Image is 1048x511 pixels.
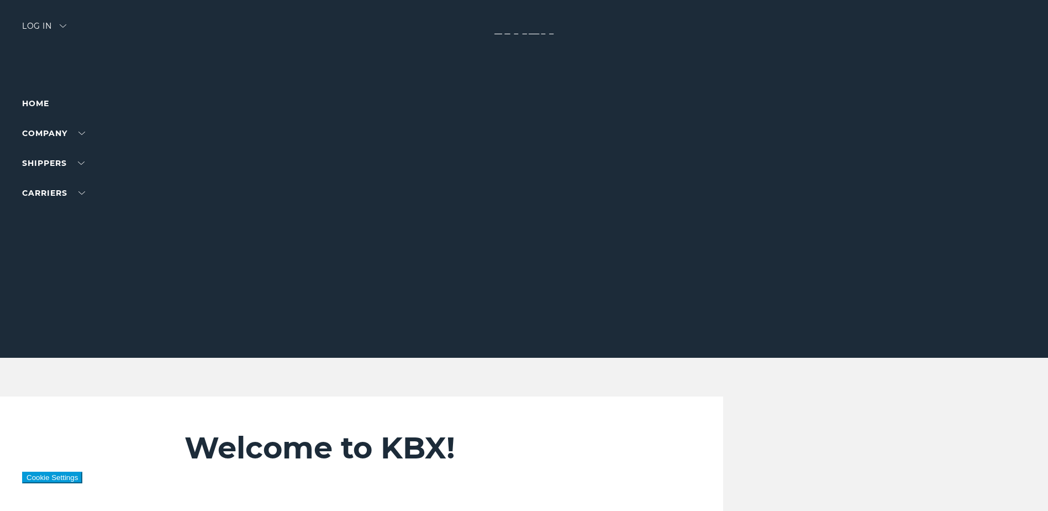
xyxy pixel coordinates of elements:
[22,158,85,168] a: SHIPPERS
[22,188,85,198] a: Carriers
[22,22,66,38] div: Log in
[22,472,82,483] button: Cookie Settings
[22,128,85,138] a: Company
[483,22,566,71] img: kbx logo
[185,430,656,466] h2: Welcome to KBX!
[60,24,66,28] img: arrow
[22,98,49,108] a: Home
